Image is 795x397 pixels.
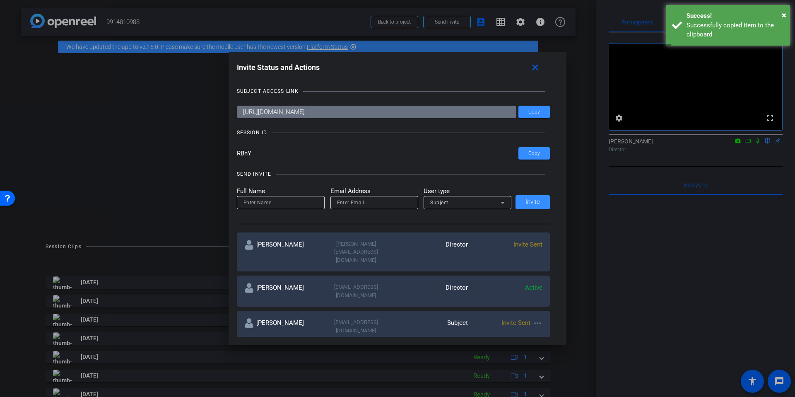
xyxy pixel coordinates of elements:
mat-label: User type [424,186,511,196]
button: Copy [518,106,550,118]
openreel-title-line: SUBJECT ACCESS LINK [237,87,550,95]
div: SUBJECT ACCESS LINK [237,87,299,95]
span: Copy [528,109,540,115]
button: Copy [518,147,550,160]
div: SEND INVITE [237,170,271,178]
button: Close [782,9,786,21]
div: Successfully copied item to the clipboard [687,21,784,39]
span: Copy [528,150,540,157]
div: Success! [687,11,784,21]
span: Invite Sent [501,319,530,327]
div: Director [393,240,468,264]
div: Director [393,283,468,299]
div: Invite Status and Actions [237,60,550,75]
span: Subject [430,200,448,206]
openreel-title-line: SESSION ID [237,128,550,137]
input: Enter Name [243,198,318,208]
mat-label: Full Name [237,186,325,196]
div: [PERSON_NAME] [244,240,319,264]
span: × [782,10,786,20]
input: Enter Email [337,198,412,208]
mat-icon: more_horiz [532,318,542,328]
div: [EMAIL_ADDRESS][DOMAIN_NAME] [319,283,393,299]
div: [PERSON_NAME][EMAIL_ADDRESS][DOMAIN_NAME] [319,240,393,264]
div: Subject [393,318,468,334]
mat-label: Email Address [330,186,418,196]
span: Active [525,284,542,291]
div: SESSION ID [237,128,267,137]
mat-icon: close [530,63,540,73]
div: [PERSON_NAME] [244,283,319,299]
openreel-title-line: SEND INVITE [237,170,550,178]
div: [PERSON_NAME] [244,318,319,334]
div: [EMAIL_ADDRESS][DOMAIN_NAME] [319,318,393,334]
span: Invite Sent [513,241,542,248]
